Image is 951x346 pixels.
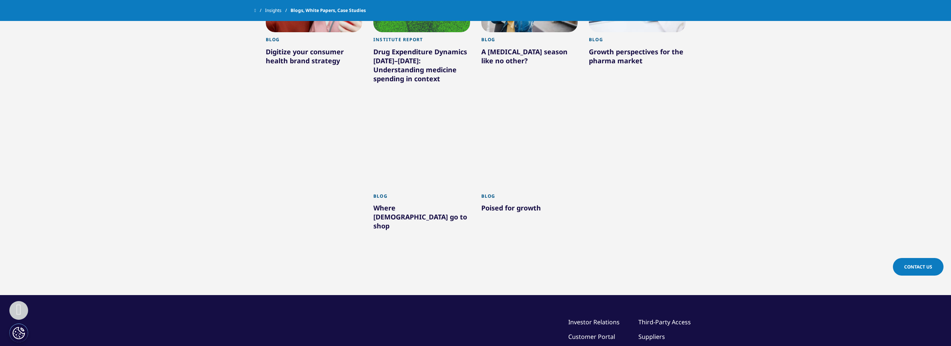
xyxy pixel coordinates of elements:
a: Suppliers [638,333,665,341]
a: Investor Relations [568,318,620,326]
a: Blog Poised for growth [481,189,578,232]
a: Blog Digitize your consumer health brand strategy [266,32,362,84]
a: Institute Report Drug Expenditure Dynamics [DATE]–[DATE]: Understanding medicine spending in context [373,32,470,102]
div: Blog [589,37,686,47]
a: Blog A [MEDICAL_DATA] season like no other? [481,32,578,84]
div: A [MEDICAL_DATA] season like no other? [481,47,578,68]
button: Cookies Settings [9,324,28,342]
span: Blogs, White Papers, Case Studies [291,4,366,17]
div: Blog [481,37,578,47]
div: Poised for growth [481,203,578,215]
div: Blog [481,193,578,203]
a: Insights [265,4,291,17]
div: Blog [373,193,470,203]
span: Contact Us [904,264,932,270]
a: Customer Portal [568,333,615,341]
div: Drug Expenditure Dynamics [DATE]–[DATE]: Understanding medicine spending in context [373,47,470,86]
a: Contact Us [893,258,944,276]
div: Blog [266,37,362,47]
div: Institute Report [373,37,470,47]
div: Digitize your consumer health brand strategy [266,47,362,68]
a: Blog Where [DEMOGRAPHIC_DATA] go to shop [373,189,470,250]
a: Blog Growth perspectives for the pharma market [589,32,686,84]
div: Where [DEMOGRAPHIC_DATA] go to shop [373,203,470,233]
a: Third-Party Access [638,318,691,326]
div: Growth perspectives for the pharma market [589,47,686,68]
